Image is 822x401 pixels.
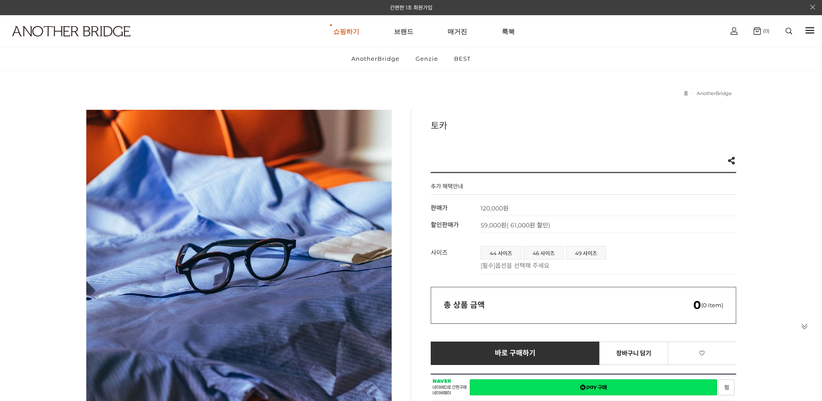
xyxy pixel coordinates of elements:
[754,27,770,35] a: (0)
[431,118,736,131] h3: 토카
[481,247,521,259] a: 44 사이즈
[693,302,723,309] span: (0 item)
[718,379,734,395] a: 새창
[786,28,792,34] img: search
[4,26,128,58] a: logo
[731,27,738,35] img: cart
[481,261,732,270] p: [필수]
[754,27,761,35] img: cart
[507,221,550,229] span: ( 61,000원 할인)
[431,204,448,212] span: 판매가
[761,28,770,34] span: (0)
[447,47,478,70] a: BEST
[431,242,481,275] th: 사이즈
[693,298,701,312] em: 0
[495,262,549,270] span: 옵션을 선택해 주세요
[524,247,563,259] a: 46 사이즈
[431,182,463,194] h4: 추가 혜택안내
[599,342,668,365] a: 장바구니 담기
[495,349,536,357] span: 바로 구매하기
[12,26,130,36] img: logo
[444,300,485,310] strong: 총 상품 금액
[566,247,606,259] a: 49 사이즈
[481,221,550,229] span: 59,000원
[431,221,459,229] span: 할인판매가
[333,16,359,47] a: 쇼핑하기
[470,379,717,395] a: 새창
[390,4,432,11] a: 간편한 1초 회원가입
[394,16,413,47] a: 브랜드
[502,16,515,47] a: 룩북
[408,47,445,70] a: Genzie
[481,204,509,212] strong: 120,000원
[431,342,600,365] a: 바로 구매하기
[344,47,407,70] a: AnotherBridge
[566,246,606,260] li: 49 사이즈
[697,90,732,96] a: AnotherBridge
[684,90,688,96] a: 홈
[448,16,467,47] a: 매거진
